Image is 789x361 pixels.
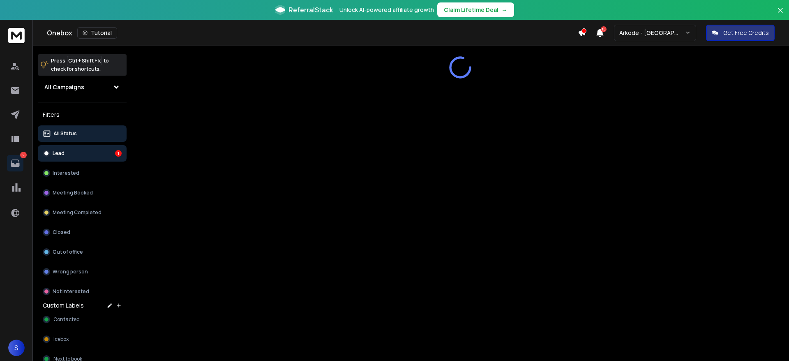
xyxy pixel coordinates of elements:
button: Claim Lifetime Deal→ [437,2,514,17]
h1: All Campaigns [44,83,84,91]
button: Tutorial [77,27,117,39]
span: Contacted [53,316,80,323]
button: All Status [38,125,127,142]
button: Wrong person [38,264,127,280]
button: Get Free Credits [706,25,775,41]
p: Not Interested [53,288,89,295]
p: Lead [53,150,65,157]
button: Not Interested [38,283,127,300]
p: Wrong person [53,268,88,275]
a: 2 [7,155,23,171]
button: Contacted [38,311,127,328]
div: Onebox [47,27,578,39]
p: Meeting Booked [53,190,93,196]
p: Out of office [53,249,83,255]
button: Closed [38,224,127,241]
button: Icebox [38,331,127,347]
p: Closed [53,229,70,236]
h3: Custom Labels [43,301,84,310]
p: Meeting Completed [53,209,102,216]
p: 2 [20,152,27,158]
p: Unlock AI-powered affiliate growth [339,6,434,14]
button: Close banner [775,5,786,25]
button: S [8,340,25,356]
button: Interested [38,165,127,181]
button: Out of office [38,244,127,260]
span: Icebox [53,336,69,342]
button: Meeting Completed [38,204,127,221]
button: All Campaigns [38,79,127,95]
span: Ctrl + Shift + k [67,56,102,65]
button: Meeting Booked [38,185,127,201]
p: Arkode - [GEOGRAPHIC_DATA] [619,29,685,37]
p: Interested [53,170,79,176]
span: → [502,6,508,14]
p: Get Free Credits [723,29,769,37]
span: 15 [601,26,607,32]
p: Press to check for shortcuts. [51,57,109,73]
p: All Status [53,130,77,137]
h3: Filters [38,109,127,120]
button: Lead1 [38,145,127,162]
span: ReferralStack [288,5,333,15]
div: 1 [115,150,122,157]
